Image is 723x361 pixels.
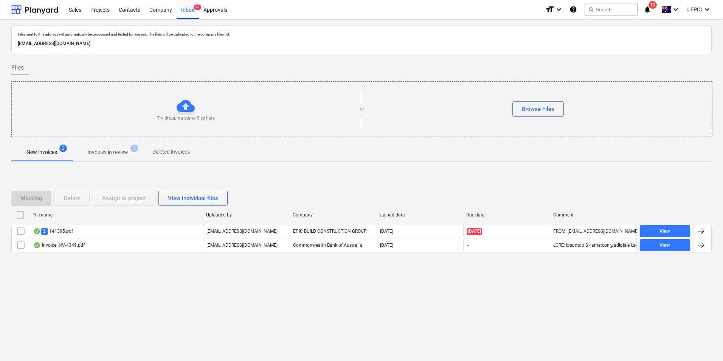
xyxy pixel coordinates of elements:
p: [EMAIL_ADDRESS][DOMAIN_NAME] [18,40,705,48]
div: 141395.pdf [33,228,73,235]
span: 3 [59,145,67,152]
span: - [467,242,470,249]
div: EPIC BUILD CONSTRUCTION GROUP [290,225,376,237]
span: search [588,6,594,12]
span: 10 [649,1,657,9]
div: Uploaded by [206,212,287,218]
div: Comment [553,212,634,218]
div: OCR finished [33,242,41,248]
div: Upload date [380,212,460,218]
button: View [640,239,690,251]
div: [DATE] [380,229,393,234]
span: 2 [41,228,48,235]
div: OCR finished [33,228,41,234]
div: Browse Files [522,104,554,114]
p: Deleted invoices [152,148,190,156]
span: 9+ [194,5,201,10]
div: Company [293,212,373,218]
button: View individual files [158,191,228,206]
div: [DATE] [380,243,393,248]
button: Browse Files [512,101,564,117]
p: New invoices [26,148,57,156]
div: View individual files [168,193,218,203]
p: Invoices in review [87,148,128,156]
div: File name [33,212,200,218]
div: View [659,241,670,250]
i: notifications [644,5,651,14]
i: keyboard_arrow_down [703,5,712,14]
button: View [640,225,690,237]
span: 7 [130,145,138,152]
iframe: Chat Widget [685,325,723,361]
i: keyboard_arrow_down [554,5,563,14]
p: Files sent to this address will automatically be processed and tested for viruses. The files will... [18,32,705,37]
p: Try dropping some files here [157,115,215,121]
i: Knowledge base [569,5,577,14]
span: [DATE] [467,228,482,235]
div: Commonwealth Bank of Australia [290,239,376,251]
div: View [659,227,670,236]
span: I. EPIC [686,6,702,12]
button: Search [585,3,638,16]
p: [EMAIL_ADDRESS][DOMAIN_NAME] [206,228,278,235]
div: Due date [466,212,547,218]
p: [EMAIL_ADDRESS][DOMAIN_NAME] [206,242,278,249]
p: or [360,106,364,112]
div: Invoice INV-4349.pdf [33,242,85,248]
div: Try dropping some files hereorBrowse Files [11,81,712,137]
i: format_size [545,5,554,14]
span: Files [11,63,24,72]
i: keyboard_arrow_down [671,5,680,14]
